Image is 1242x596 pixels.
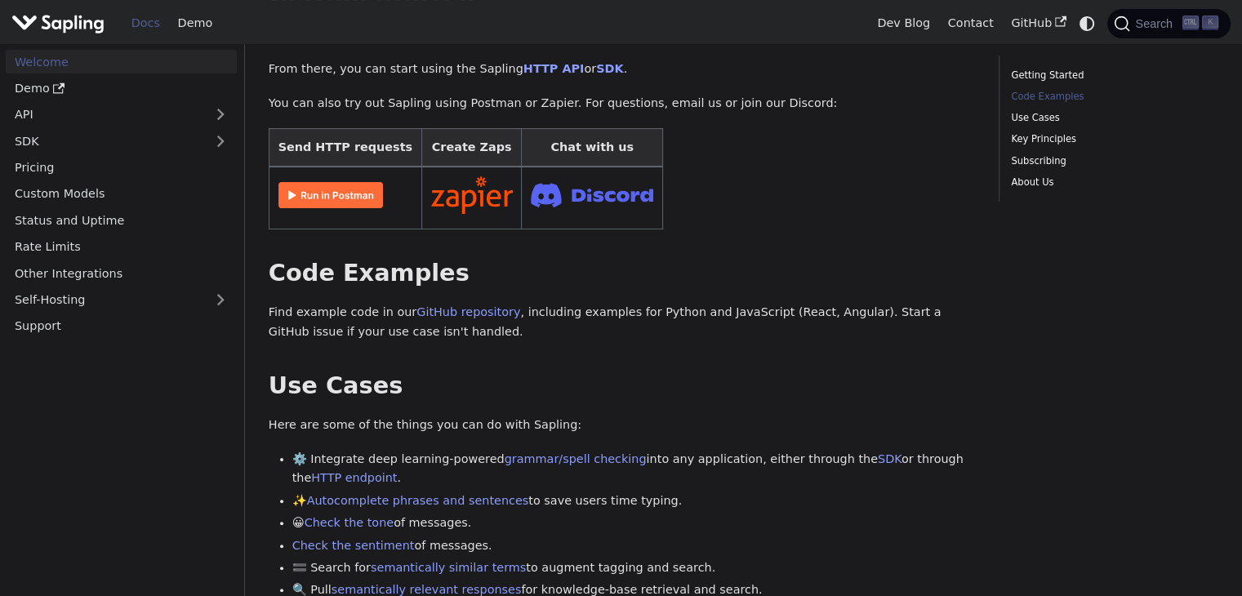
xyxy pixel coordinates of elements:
[1011,68,1213,83] a: Getting Started
[269,60,975,79] p: From there, you can start using the Sapling or .
[1011,153,1213,169] a: Subscribing
[332,583,522,596] a: semantically relevant responses
[278,182,383,208] img: Run in Postman
[6,156,237,180] a: Pricing
[939,11,1003,36] a: Contact
[6,208,237,232] a: Status and Uptime
[307,494,529,507] a: Autocomplete phrases and sentences
[204,103,237,127] button: Expand sidebar category 'API'
[1002,11,1075,36] a: GitHub
[269,259,975,288] h2: Code Examples
[6,261,237,285] a: Other Integrations
[531,178,653,211] img: Join Discord
[6,129,204,153] a: SDK
[1011,89,1213,105] a: Code Examples
[305,516,394,529] a: Check the tone
[292,491,976,511] li: ✨ to save users time typing.
[6,182,237,206] a: Custom Models
[431,176,513,214] img: Connect in Zapier
[596,62,623,75] a: SDK
[311,471,397,484] a: HTTP endpoint
[523,62,585,75] a: HTTP API
[269,416,975,435] p: Here are some of the things you can do with Sapling:
[269,371,975,401] h2: Use Cases
[1202,16,1218,30] kbd: K
[122,11,169,36] a: Docs
[292,539,415,552] a: Check the sentiment
[269,303,975,342] p: Find example code in our , including examples for Python and JavaScript (React, Angular). Start a...
[204,129,237,153] button: Expand sidebar category 'SDK'
[868,11,938,36] a: Dev Blog
[292,536,976,556] li: of messages.
[6,235,237,259] a: Rate Limits
[6,314,237,338] a: Support
[522,128,663,167] th: Chat with us
[6,50,237,73] a: Welcome
[292,558,976,578] li: 🟰 Search for to augment tagging and search.
[1107,9,1230,38] button: Search (Ctrl+K)
[1011,175,1213,190] a: About Us
[6,288,237,312] a: Self-Hosting
[878,452,901,465] a: SDK
[1075,11,1099,35] button: Switch between dark and light mode (currently system mode)
[11,11,110,35] a: Sapling.ai
[292,450,976,489] li: ⚙️ Integrate deep learning-powered into any application, either through the or through the .
[1011,131,1213,147] a: Key Principles
[6,77,237,100] a: Demo
[421,128,522,167] th: Create Zaps
[6,103,204,127] a: API
[269,128,421,167] th: Send HTTP requests
[1011,110,1213,126] a: Use Cases
[416,305,520,318] a: GitHub repository
[269,94,975,113] p: You can also try out Sapling using Postman or Zapier. For questions, email us or join our Discord:
[1130,17,1182,30] span: Search
[292,514,976,533] li: 😀 of messages.
[169,11,221,36] a: Demo
[11,11,105,35] img: Sapling.ai
[505,452,647,465] a: grammar/spell checking
[371,561,526,574] a: semantically similar terms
